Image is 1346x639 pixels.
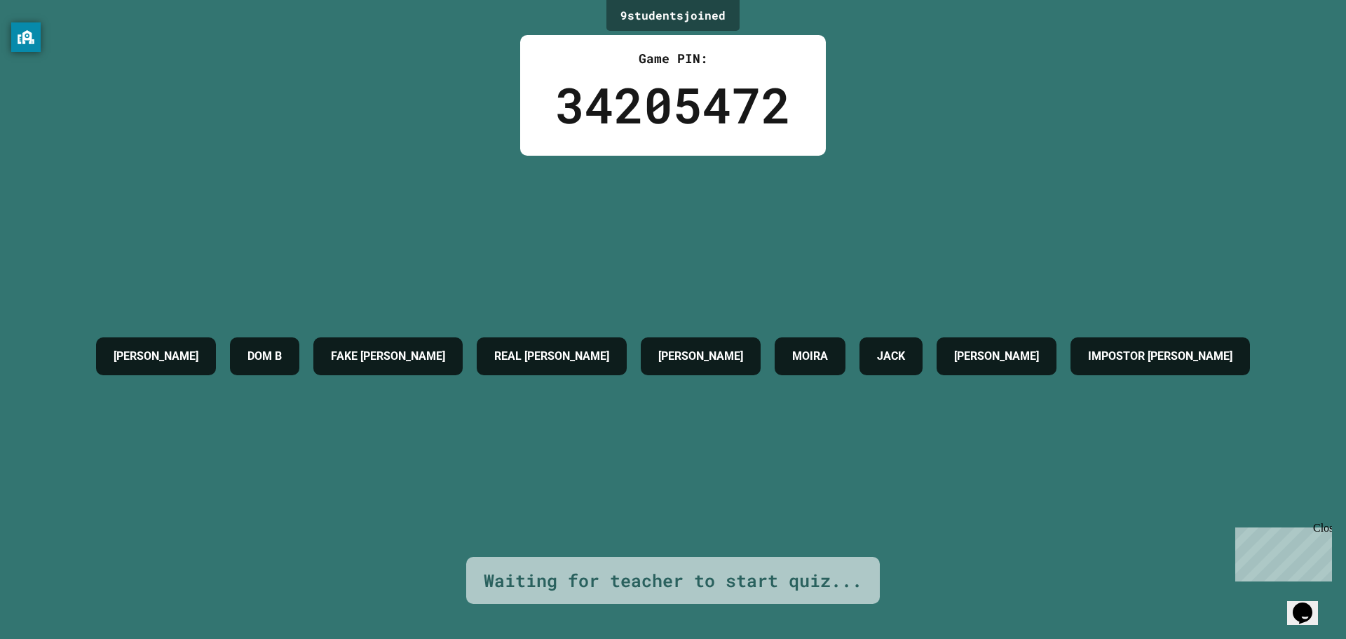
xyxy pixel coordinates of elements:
[114,348,198,365] h4: [PERSON_NAME]
[555,49,791,68] div: Game PIN:
[331,348,445,365] h4: FAKE [PERSON_NAME]
[954,348,1039,365] h4: [PERSON_NAME]
[494,348,609,365] h4: REAL [PERSON_NAME]
[792,348,828,365] h4: MOIRA
[1088,348,1232,365] h4: IMPOSTOR [PERSON_NAME]
[658,348,743,365] h4: [PERSON_NAME]
[1287,583,1332,625] iframe: chat widget
[6,6,97,89] div: Chat with us now!Close
[1230,522,1332,581] iframe: chat widget
[11,22,41,52] button: privacy banner
[484,567,862,594] div: Waiting for teacher to start quiz...
[877,348,905,365] h4: JACK
[247,348,282,365] h4: DOM B
[555,68,791,142] div: 34205472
